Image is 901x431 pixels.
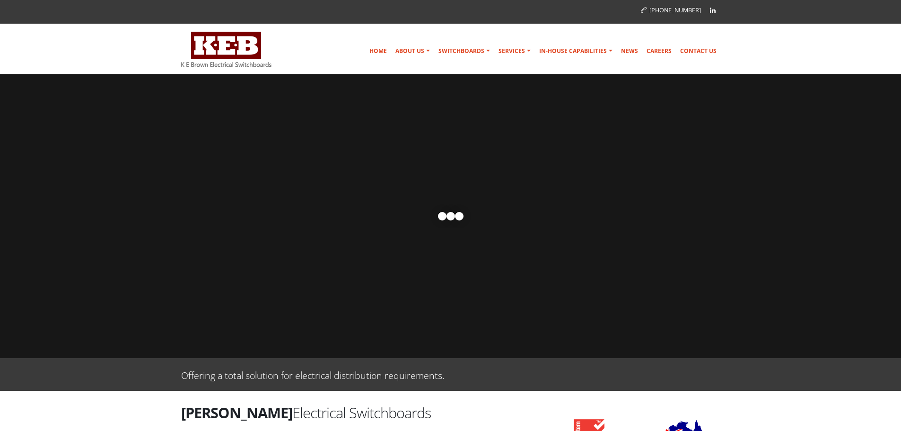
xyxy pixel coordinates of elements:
a: Linkedin [706,3,720,18]
a: Contact Us [676,42,720,61]
a: Home [366,42,391,61]
a: Switchboards [435,42,494,61]
strong: [PERSON_NAME] [181,403,292,422]
a: News [617,42,642,61]
a: About Us [392,42,434,61]
a: [PHONE_NUMBER] [641,6,701,14]
a: Careers [643,42,675,61]
p: Offering a total solution for electrical distribution requirements. [181,368,445,381]
h2: Electrical Switchboards [181,403,536,422]
a: In-house Capabilities [535,42,616,61]
a: Services [495,42,534,61]
img: K E Brown Electrical Switchboards [181,32,271,67]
